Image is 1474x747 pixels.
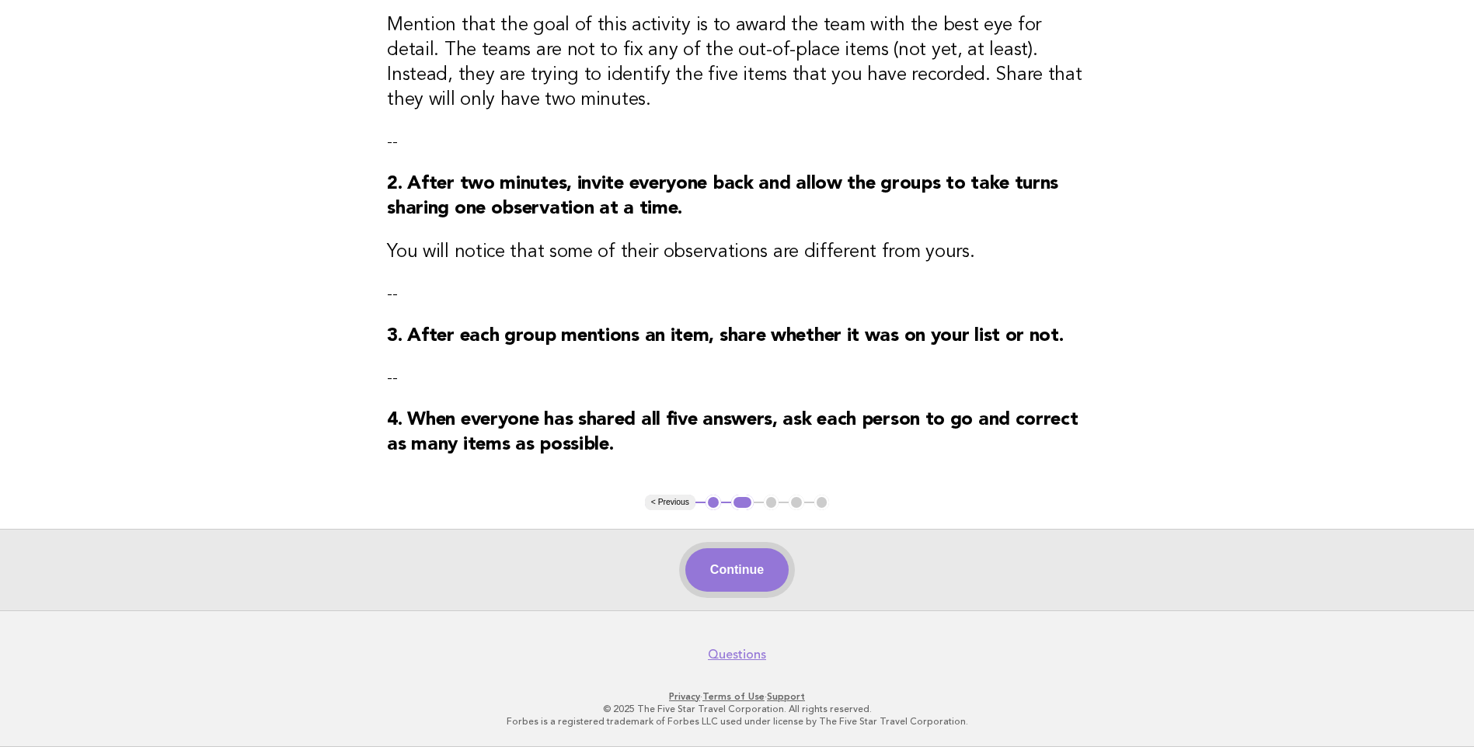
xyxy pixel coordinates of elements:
strong: 2. After two minutes, invite everyone back and allow the groups to take turns sharing one observa... [387,175,1058,218]
strong: 3. After each group mentions an item, share whether it was on your list or not. [387,327,1063,346]
p: © 2025 The Five Star Travel Corporation. All rights reserved. [262,703,1213,715]
h3: You will notice that some of their observations are different from yours. [387,240,1087,265]
button: 2 [731,495,754,510]
button: < Previous [645,495,695,510]
h3: Mention that the goal of this activity is to award the team with the best eye for detail. The tea... [387,13,1087,113]
strong: 4. When everyone has shared all five answers, ask each person to go and correct as many items as ... [387,411,1078,454]
p: · · [262,690,1213,703]
a: Questions [708,647,766,662]
a: Privacy [669,691,700,702]
button: 1 [706,495,721,510]
button: Continue [685,548,789,592]
a: Support [767,691,805,702]
p: -- [387,367,1087,389]
a: Terms of Use [702,691,765,702]
p: Forbes is a registered trademark of Forbes LLC used under license by The Five Star Travel Corpora... [262,715,1213,728]
p: -- [387,131,1087,153]
p: -- [387,283,1087,305]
